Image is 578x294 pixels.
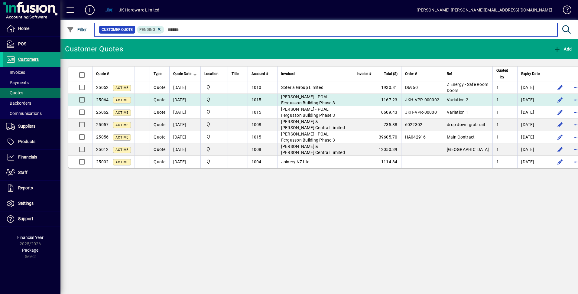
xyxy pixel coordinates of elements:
span: Soteria Group Limited [281,85,323,90]
span: D6960 [405,85,418,90]
span: Invoices [6,70,25,75]
td: 39605.70 [375,131,401,143]
button: Edit [555,132,565,142]
div: [PERSON_NAME] [PERSON_NAME][EMAIL_ADDRESS][DOMAIN_NAME] [417,5,552,15]
a: Support [3,211,60,227]
span: Active [115,123,128,127]
span: Communications [6,111,42,116]
span: Title [232,70,239,77]
span: JKH-VPR-000001 [405,110,440,115]
span: Quoted by [496,67,508,80]
span: Ref [447,70,452,77]
span: 25064 [96,97,109,102]
span: Auckland [204,134,224,140]
span: Payments [6,80,29,85]
button: Profile [99,5,119,15]
span: Active [115,148,128,152]
span: Quote [154,122,165,127]
button: Edit [555,107,565,117]
a: Invoices [3,67,60,77]
td: [DATE] [169,81,200,94]
span: HA042916 [405,135,426,139]
td: [DATE] [517,143,549,156]
button: Filter [65,24,89,35]
span: Add [554,47,572,51]
div: Ref [447,70,489,77]
span: Quote [154,97,165,102]
td: [DATE] [517,156,549,168]
span: Active [115,111,128,115]
span: Pending [139,28,155,32]
span: Active [115,136,128,139]
span: Package [22,248,38,253]
div: Title [232,70,244,77]
td: [DATE] [517,119,549,131]
div: Location [204,70,224,77]
span: 1010 [252,85,261,90]
span: 1004 [252,159,261,164]
a: Knowledge Base [558,1,570,21]
div: JK Hardware Limited [119,5,159,15]
span: 25002 [96,159,109,164]
span: [PERSON_NAME] & [PERSON_NAME] Central Limited [281,144,345,155]
span: Active [115,98,128,102]
span: 1 [496,147,499,152]
span: Auckland [204,84,224,91]
span: Type [154,70,161,77]
td: [DATE] [517,131,549,143]
span: Quote [154,110,165,115]
span: Staff [18,170,28,175]
button: Edit [555,145,565,154]
span: Total ($) [384,70,398,77]
td: -1167.23 [375,94,401,106]
span: [PERSON_NAME] & [PERSON_NAME] Central Limited [281,119,345,130]
span: Invoiced [281,70,295,77]
span: 25056 [96,135,109,139]
span: 1015 [252,97,261,102]
span: 1 [496,85,499,90]
span: 1015 [252,135,261,139]
span: JKH-VPR-000002 [405,97,440,102]
td: 1114.84 [375,156,401,168]
a: Payments [3,77,60,88]
span: Variation 1 [447,110,468,115]
button: Edit [555,120,565,129]
div: Quoted by [496,67,514,80]
td: [DATE] [169,131,200,143]
a: Products [3,134,60,149]
span: Quote [154,85,165,90]
span: Support [18,216,33,221]
button: Edit [555,83,565,92]
span: 25057 [96,122,109,127]
div: Quote # [96,70,131,77]
span: 1 [496,135,499,139]
span: Auckland [204,96,224,103]
span: Financial Year [17,235,44,240]
span: Active [115,86,128,90]
td: [DATE] [517,106,549,119]
button: Add [552,44,573,54]
span: Auckland [204,146,224,153]
span: Quote [154,135,165,139]
span: Location [204,70,219,77]
span: [PERSON_NAME] - POAL Fergusson Building Phase 3 [281,94,335,105]
span: 1008 [252,147,261,152]
a: POS [3,37,60,52]
a: Communications [3,108,60,119]
span: 1 [496,122,499,127]
span: POS [18,41,26,46]
span: Auckland [204,158,224,165]
div: Account # [252,70,274,77]
div: Expiry Date [521,70,545,77]
span: Customers [18,57,39,62]
a: Quotes [3,88,60,98]
span: drop down grab rail [447,122,485,127]
span: 1 [496,110,499,115]
td: 1930.81 [375,81,401,94]
td: [DATE] [169,119,200,131]
button: Edit [555,95,565,105]
span: Account # [252,70,268,77]
span: 1 [496,97,499,102]
span: Expiry Date [521,70,540,77]
span: Order # [405,70,417,77]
